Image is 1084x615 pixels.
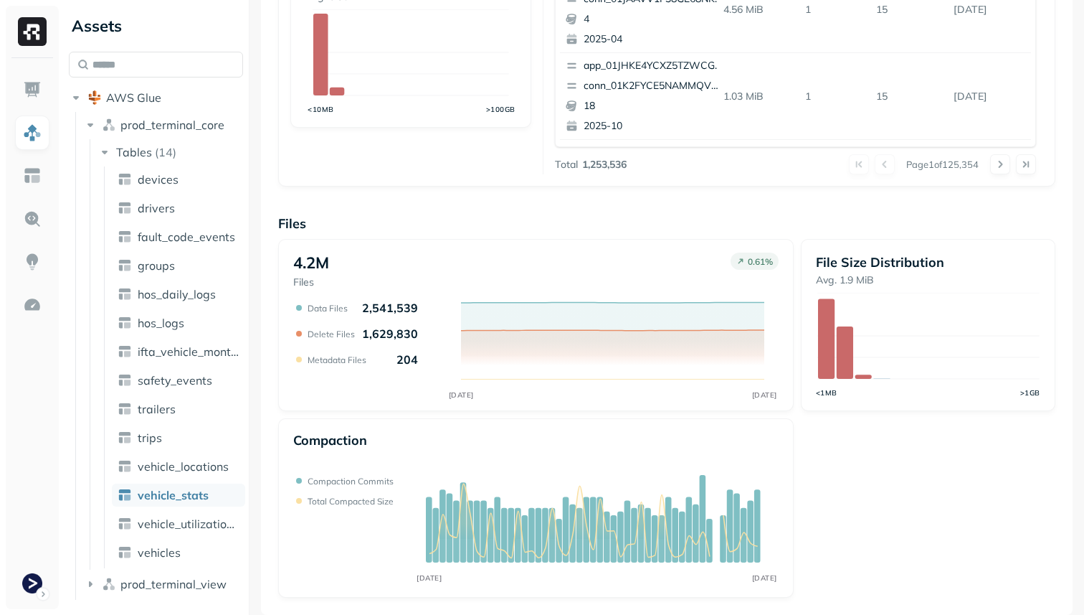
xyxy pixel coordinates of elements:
span: prod_terminal_view [120,577,227,591]
p: Compaction [293,432,367,449]
p: Avg. 1.9 MiB [816,273,1040,287]
img: table [118,344,132,359]
a: drivers [112,197,245,220]
button: AWS Glue [69,86,243,109]
p: 4 [584,12,723,27]
button: app_01JHKE4YCXZ5TZWCGWQ3G3JZVQconn_01K2FYCE5NAMMQVB7TJ334B1WP72025-10 [560,140,729,226]
tspan: [DATE] [751,390,776,400]
p: Total compacted size [308,496,394,507]
a: vehicle_stats [112,484,245,507]
tspan: <10MB [308,105,334,113]
p: 1 [799,84,870,109]
img: table [118,172,132,187]
a: fault_code_events [112,225,245,248]
span: hos_logs [138,316,184,330]
img: table [118,545,132,560]
button: Tables(14) [98,141,244,164]
img: table [118,258,132,273]
tspan: >100GB [486,105,515,113]
button: app_01JHKE4YCXZ5TZWCGWQ3G3JZVQconn_01K2FYCE5NAMMQVB7TJ334B1WP182025-10 [560,53,729,139]
span: vehicle_stats [138,488,209,502]
p: Files [293,276,329,289]
a: trips [112,426,245,449]
span: groups [138,258,175,273]
a: trailers [112,398,245,421]
p: Page 1 of 125,354 [906,158,979,171]
p: 1,253,536 [582,158,627,172]
img: table [118,402,132,416]
img: Ryft [18,17,47,46]
span: vehicle_utilization_day [138,517,239,531]
div: Assets [69,14,243,37]
p: Compaction commits [308,476,394,487]
p: Files [278,215,1055,232]
p: app_01JHKE4YCXZ5TZWCGWQ3G3JZVQ [584,59,723,73]
img: table [118,459,132,474]
p: Delete Files [308,329,355,339]
img: table [118,517,132,531]
img: Dashboard [23,80,42,99]
a: hos_logs [112,311,245,334]
p: Data Files [308,303,348,314]
img: namespace [102,118,116,132]
tspan: [DATE] [448,390,473,400]
p: 2,541,539 [362,301,418,315]
a: vehicles [112,541,245,564]
p: 204 [396,352,418,367]
a: devices [112,168,245,191]
span: devices [138,172,179,187]
span: vehicles [138,545,181,560]
img: namespace [102,577,116,591]
p: ( 14 ) [155,145,176,159]
p: 0.61 % [748,256,773,267]
span: hos_daily_logs [138,287,216,301]
p: Metadata Files [308,355,366,365]
p: Total [555,158,578,172]
p: 15 [870,84,948,109]
img: table [118,488,132,502]
span: ifta_vehicle_months [138,344,239,359]
img: Insights [23,253,42,271]
span: trailers [138,402,176,416]
p: 1.03 MiB [718,84,800,109]
a: vehicle_utilization_day [112,512,245,535]
span: fault_code_events [138,230,235,244]
a: ifta_vehicle_months [112,340,245,363]
img: Optimization [23,296,42,314]
span: prod_terminal_core [120,118,224,132]
tspan: [DATE] [752,573,777,583]
a: groups [112,254,245,277]
span: safety_events [138,373,212,388]
p: 1,629,830 [362,327,418,341]
a: vehicle_locations [112,455,245,478]
tspan: >1GB [1020,388,1040,397]
button: prod_terminal_core [83,113,244,136]
img: table [118,431,132,445]
p: File Size Distribution [816,254,1040,271]
a: hos_daily_logs [112,283,245,306]
img: root [87,90,102,105]
span: Tables [116,145,152,159]
img: Terminal [22,573,42,593]
span: trips [138,431,162,445]
tspan: <1MB [816,388,837,397]
img: table [118,230,132,244]
button: prod_terminal_view [83,573,244,596]
img: table [118,316,132,330]
span: AWS Glue [106,90,161,105]
p: conn_01K2FYCE5NAMMQVB7TJ334B1WP [584,79,723,93]
img: Query Explorer [23,210,42,228]
span: drivers [138,201,175,215]
tspan: [DATE] [417,573,442,583]
p: 2025-04 [584,32,723,47]
img: Asset Explorer [23,166,42,185]
p: 4.2M [293,253,329,273]
p: 18 [584,99,723,113]
span: vehicle_locations [138,459,229,474]
a: safety_events [112,369,245,392]
img: table [118,287,132,301]
p: 2025-10 [584,119,723,133]
img: Assets [23,123,42,142]
img: table [118,201,132,215]
p: Oct 6, 2025 [948,84,1031,109]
